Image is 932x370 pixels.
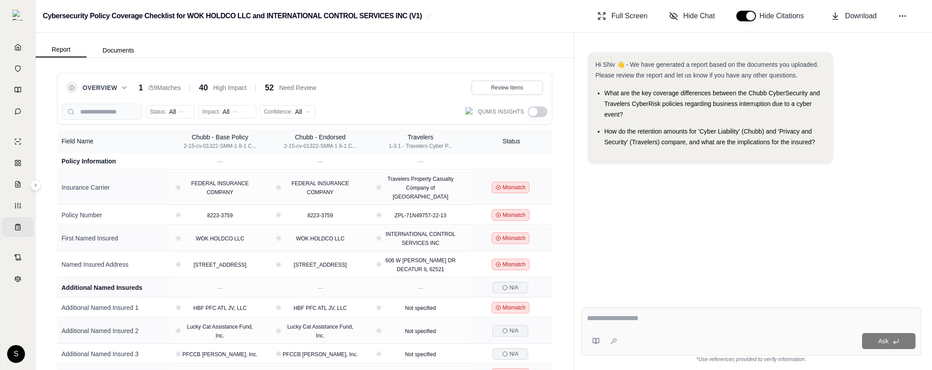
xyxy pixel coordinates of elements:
[389,133,452,142] div: Travelers
[604,89,820,118] span: What are the key coverage differences between the Chubb CyberSecurity and Travelers CyberRisk pol...
[62,211,165,220] div: Policy Number
[184,142,256,150] div: 2-15-cv-01322-SMM-1 8-1 C...
[218,159,223,165] span: —
[317,285,323,291] span: —
[378,186,380,189] button: View confidence details
[222,107,230,116] span: All
[202,108,220,115] span: Impact:
[62,303,165,312] div: Additional Named Insured 1
[394,212,446,219] span: ZPL-71N49757-22-13
[760,11,809,21] span: Hide Citations
[386,257,456,272] span: 606 W [PERSON_NAME] DR DECATUR IL 62521
[509,350,518,358] span: N/A
[378,306,380,309] button: View confidence details
[509,284,518,291] span: N/A
[378,237,380,240] button: View confidence details
[296,236,345,242] span: WOK HOLDCO LLC
[2,59,33,78] a: Documents Vault
[878,337,888,345] span: Ask
[62,157,165,166] div: Policy Information
[218,285,223,291] span: —
[594,7,651,25] button: Full Screen
[169,107,176,116] span: All
[604,128,815,146] span: How do the retention amounts for 'Cyber Liability' (Chubb) and 'Privacy and Security' (Travelers)...
[2,80,33,100] a: Prompt Library
[213,83,246,92] span: High Impact
[683,11,715,21] span: Hide Chat
[62,183,165,192] div: Insurance Carrier
[2,217,33,237] a: Coverage Table
[7,345,25,363] div: S
[378,263,380,266] button: View confidence details
[177,186,180,189] button: View confidence details
[139,81,143,94] span: 1
[184,133,256,142] div: Chubb - Base Policy
[418,285,423,291] span: —
[2,132,33,151] a: Single Policy
[665,7,719,25] button: Hide Chat
[187,324,253,339] span: Lucky Cat Assistance Fund, Inc.
[177,329,180,332] button: View confidence details
[503,235,526,242] span: Mismatch
[292,180,349,195] span: FEDERAL INSURANCE COMPANY
[471,129,552,153] th: Status
[503,211,526,219] span: Mismatch
[2,175,33,194] a: Claim Coverage
[30,180,41,191] button: Expand sidebar
[277,186,280,189] button: View confidence details
[2,269,33,289] a: Legal Search Engine
[503,184,526,191] span: Mismatch
[62,260,165,269] div: Named Insured Address
[405,305,436,311] span: Not specified
[207,212,233,219] span: 8223-3759
[148,83,181,92] span: / 59 Matches
[294,262,347,268] span: [STREET_ADDRESS]
[146,105,195,118] button: Status:All
[182,351,258,358] span: PFCCB [PERSON_NAME], Inc.
[62,350,165,358] div: Additional Named Insured 3
[845,11,877,21] span: Download
[191,180,249,195] span: FEDERAL INSURANCE COMPANY
[317,159,323,165] span: —
[277,263,280,266] button: View confidence details
[265,81,274,94] span: 52
[177,353,180,355] button: View confidence details
[478,108,524,115] span: Qumis Insights
[36,42,86,57] button: Report
[279,83,316,92] span: Need Review
[465,107,474,116] img: Qumis Logo
[503,261,526,268] span: Mismatch
[57,129,170,153] th: Field Name
[2,196,33,215] a: Custom Report
[198,105,256,118] button: Impact:All
[277,306,280,309] button: View confidence details
[177,214,180,216] button: View confidence details
[62,326,165,335] div: Additional Named Insured 2
[82,83,128,92] button: Overview
[177,306,180,309] button: View confidence details
[418,159,423,165] span: —
[62,283,165,292] div: Additional Named Insureds
[260,105,316,118] button: Confidence:All
[277,214,280,216] button: View confidence details
[378,214,380,216] button: View confidence details
[308,212,333,219] span: 8223-3759
[503,304,526,311] span: Mismatch
[177,263,180,266] button: View confidence details
[295,107,302,116] span: All
[199,81,208,94] span: 40
[193,262,246,268] span: [STREET_ADDRESS]
[491,84,523,91] span: Review Items
[196,236,244,242] span: WOK HOLDCO LLC
[378,329,380,332] button: View confidence details
[12,10,23,20] img: Expand sidebar
[387,176,453,200] span: Travelers Property Casualty Company of [GEOGRAPHIC_DATA]
[509,327,518,334] span: N/A
[2,102,33,121] a: Chat
[581,356,921,363] div: *Use references provided to verify information.
[277,329,280,332] button: View confidence details
[595,61,819,79] span: Hi Shiv 👋 - We have generated a report based on the documents you uploaded. Please review the rep...
[284,133,357,142] div: Chubb - Endorsed
[827,7,880,25] button: Download
[283,351,358,358] span: PFCCB [PERSON_NAME], Inc.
